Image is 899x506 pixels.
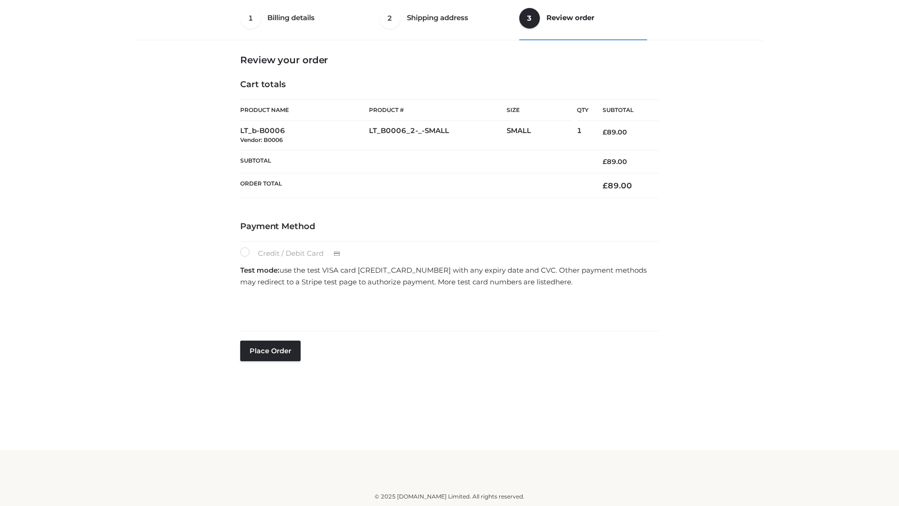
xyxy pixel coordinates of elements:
h3: Review your order [240,54,659,66]
td: LT_B0006_2-_-SMALL [369,121,507,150]
h4: Cart totals [240,80,659,90]
td: LT_b-B0006 [240,121,369,150]
th: Product Name [240,99,369,121]
div: © 2025 [DOMAIN_NAME] Limited. All rights reserved. [139,492,760,501]
label: Credit / Debit Card [240,247,350,260]
img: Credit / Debit Card [328,248,346,260]
th: Qty [577,99,589,121]
span: £ [603,128,607,136]
button: Place order [240,341,301,361]
span: £ [603,181,608,190]
p: use the test VISA card [CREDIT_CARD_NUMBER] with any expiry date and CVC. Other payment methods m... [240,264,659,288]
th: Order Total [240,173,589,198]
span: £ [603,157,607,166]
small: Vendor: B0006 [240,136,283,143]
td: 1 [577,121,589,150]
bdi: 89.00 [603,128,627,136]
iframe: Secure payment input frame [238,291,657,325]
bdi: 89.00 [603,157,627,166]
strong: Test mode: [240,266,280,275]
th: Product # [369,99,507,121]
bdi: 89.00 [603,181,632,190]
h4: Payment Method [240,222,659,232]
td: SMALL [507,121,577,150]
th: Subtotal [589,100,659,121]
th: Subtotal [240,150,589,173]
th: Size [507,100,572,121]
a: here [555,277,571,286]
